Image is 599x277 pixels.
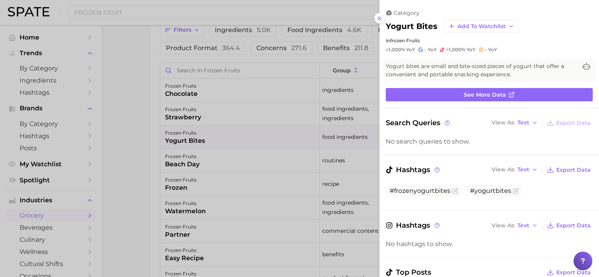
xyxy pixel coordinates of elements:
span: Yogurt bites are small and bite-sized pieces of yogurt that offer a convenient and portable snack... [386,62,577,79]
button: View AsText [490,118,540,128]
span: >1,000% [446,47,465,52]
span: - [425,47,427,52]
span: #frozenyogurtbites [390,187,450,194]
span: Export Data [556,167,591,173]
span: Export Data [556,120,591,126]
span: Export Data [556,222,591,229]
a: See more data [386,88,593,101]
span: Hashtags [386,164,441,175]
span: - [485,47,487,52]
button: View AsText [490,220,540,230]
span: Text [517,223,529,228]
div: in [386,38,593,43]
span: Search Queries [386,117,451,128]
div: No search queries to show. [386,138,593,145]
span: YoY [428,47,437,53]
span: Text [517,121,529,125]
span: Hashtags [386,220,441,231]
span: Add to Watchlist [457,23,506,30]
span: See more data [464,92,506,98]
span: View As [492,223,515,228]
span: >1,000% [386,47,405,52]
span: YoY [488,47,497,53]
span: #yogurtbites [470,187,511,194]
h2: yogurt bites [386,22,437,31]
button: Flag as miscategorized or irrelevant [513,188,519,194]
span: YoY [466,47,476,53]
button: Export Data [545,220,593,231]
button: View AsText [490,165,540,175]
span: frozen fruits [390,38,420,43]
span: Export Data [556,269,591,276]
span: View As [492,167,515,172]
button: Export Data [545,164,593,175]
span: category [394,9,419,16]
span: Text [517,167,529,172]
span: View As [492,121,515,125]
span: YoY [406,47,415,53]
button: Flag as miscategorized or irrelevant [452,188,458,194]
button: Export Data [545,117,593,128]
div: No hashtags to show. [386,240,593,248]
button: Add to Watchlist [444,20,519,33]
